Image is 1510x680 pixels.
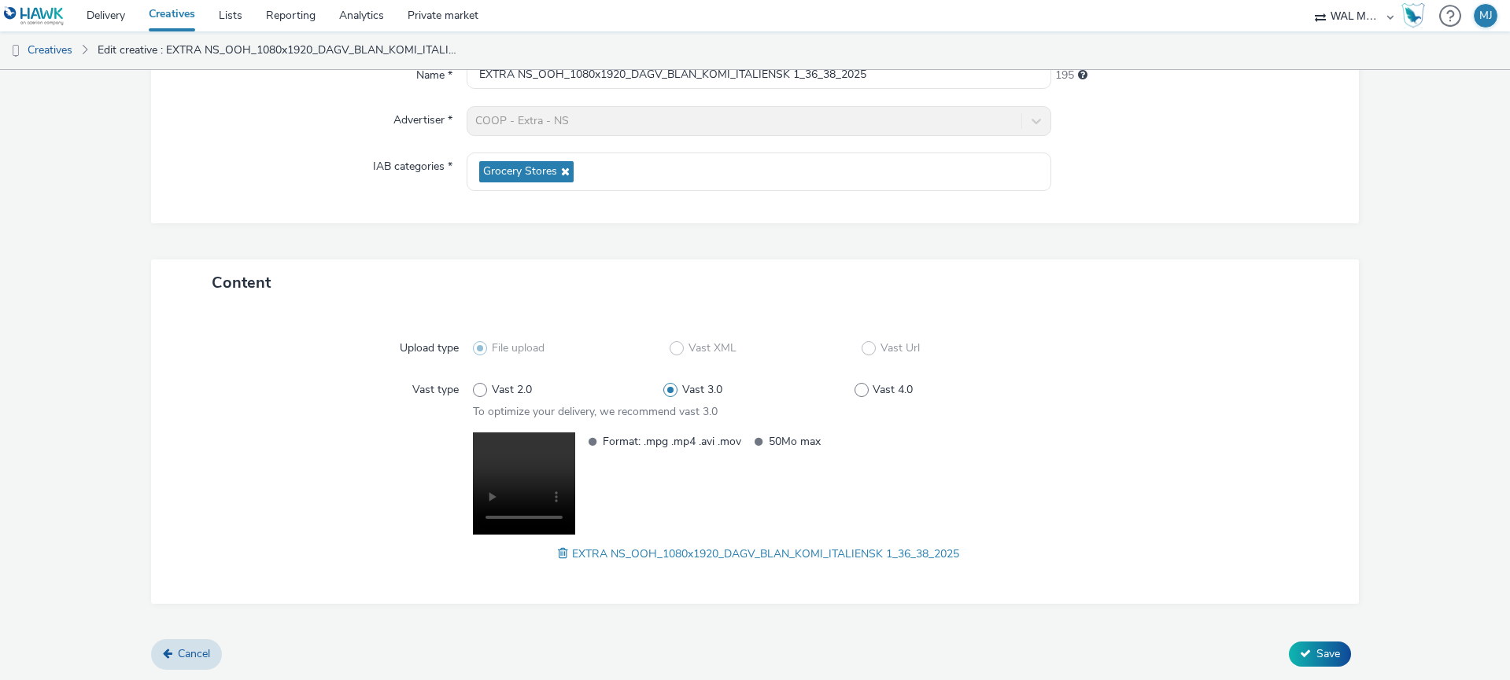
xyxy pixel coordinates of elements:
span: Vast 2.0 [492,382,532,398]
img: Hawk Academy [1401,3,1425,28]
span: Vast 4.0 [873,382,913,398]
img: dooh [8,43,24,59]
label: IAB categories * [367,153,459,175]
a: Edit creative : EXTRA NS_OOH_1080x1920_DAGV_BLAN_KOMI_ITALIENSK 1_36_38_2025 [90,31,467,69]
label: Name * [410,61,459,83]
a: Cancel [151,639,222,669]
span: Vast Url [881,340,920,356]
span: Grocery Stores [483,165,557,178]
div: MJ [1479,4,1493,28]
span: Cancel [178,646,210,661]
label: Upload type [393,334,465,356]
input: Name [467,61,1051,89]
a: Hawk Academy [1401,3,1431,28]
span: File upload [492,340,545,356]
span: 50Mo max [769,432,907,450]
img: undefined Logo [4,6,65,26]
span: Format: .mpg .mp4 .avi .mov [603,432,741,450]
label: Vast type [406,376,465,398]
span: To optimize your delivery, we recommend vast 3.0 [473,404,718,419]
span: EXTRA NS_OOH_1080x1920_DAGV_BLAN_KOMI_ITALIENSK 1_36_38_2025 [572,546,959,561]
label: Advertiser * [387,106,459,128]
span: Save [1316,646,1340,661]
div: Maximum 255 characters [1078,68,1087,83]
button: Save [1289,641,1351,667]
span: Vast XML [689,340,737,356]
span: 195 [1055,68,1074,83]
span: Vast 3.0 [682,382,722,398]
span: Content [212,272,271,293]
